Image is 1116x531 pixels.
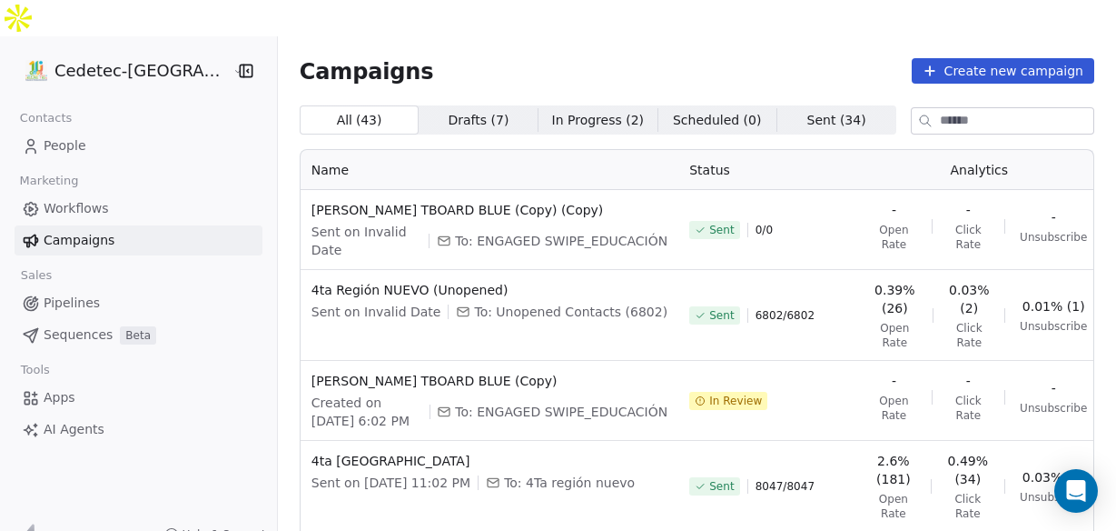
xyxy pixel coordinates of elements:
span: Sent [709,223,734,237]
span: 8047 / 8047 [756,479,815,494]
span: Click Rate [947,394,991,423]
span: Click Rate [948,321,990,350]
span: Sequences [44,326,113,345]
span: People [44,136,86,155]
th: Status [678,150,860,190]
a: People [15,131,262,161]
span: Campaigns [300,58,434,84]
span: To: ENGAGED SWIPE_EDUCACIÓN [455,403,667,421]
span: Open Rate [871,223,917,252]
a: Workflows [15,194,262,224]
th: Analytics [860,150,1098,190]
span: 0.03% (2) [1022,468,1085,486]
span: Pipelines [44,294,100,313]
span: AI Agents [44,420,104,439]
span: 0.49% (34) [945,452,990,488]
span: 0.39% (26) [871,281,918,317]
span: 2.6% (181) [871,452,915,488]
span: To: Unopened Contacts (6802) [474,303,667,321]
span: [PERSON_NAME] TBOARD BLUE (Copy) [311,372,667,390]
span: Unsubscribe [1020,490,1087,505]
span: - [966,201,971,219]
th: Name [301,150,678,190]
span: Beta [120,326,156,345]
span: Click Rate [945,492,990,521]
span: Contacts [12,105,80,132]
span: Campaigns [44,231,114,250]
span: Sent on Invalid Date [311,223,422,259]
button: Create new campaign [912,58,1094,84]
span: To: 4Ta región nuevo [504,474,635,492]
span: Sent ( 34 ) [807,111,866,130]
span: In Review [709,394,762,408]
span: Open Rate [871,321,918,350]
span: [PERSON_NAME] TBOARD BLUE (Copy) (Copy) [311,201,667,219]
span: 6802 / 6802 [756,308,815,323]
a: Apps [15,383,262,413]
button: Cedetec-[GEOGRAPHIC_DATA] [22,55,219,86]
span: Marketing [12,167,86,195]
span: 0.03% (2) [948,281,990,317]
span: Cedetec-[GEOGRAPHIC_DATA] [54,59,228,83]
a: Campaigns [15,225,262,255]
div: Open Intercom Messenger [1054,469,1098,513]
span: - [1052,379,1056,397]
span: - [966,372,971,390]
span: Sent [709,479,734,494]
span: Scheduled ( 0 ) [673,111,762,130]
span: Apps [44,388,75,407]
span: Sent on [DATE] 11:02 PM [311,474,470,492]
span: Sent [709,308,734,323]
img: IMAGEN%2010%20A%C3%83%C2%91OS.png [25,60,47,82]
span: Open Rate [871,394,917,423]
span: In Progress ( 2 ) [552,111,645,130]
span: To: ENGAGED SWIPE_EDUCACIÓN [455,232,667,250]
a: SequencesBeta [15,320,262,350]
span: Workflows [44,199,109,218]
span: 0.01% (1) [1022,297,1085,316]
span: Click Rate [947,223,991,252]
span: Tools [13,356,57,384]
span: Sent on Invalid Date [311,303,441,321]
span: Created on [DATE] 6:02 PM [311,394,422,430]
span: Unsubscribe [1020,401,1087,416]
span: Open Rate [871,492,915,521]
a: AI Agents [15,415,262,445]
span: Unsubscribe [1020,230,1087,245]
span: - [892,372,896,390]
span: Sales [13,262,60,289]
span: 0 / 0 [756,223,773,237]
span: Unsubscribe [1020,319,1087,334]
span: - [1052,208,1056,226]
a: Pipelines [15,288,262,318]
span: 4ta [GEOGRAPHIC_DATA] [311,452,667,470]
span: - [892,201,896,219]
span: Drafts ( 7 ) [448,111,509,130]
span: 4ta Región NUEVO (Unopened) [311,281,667,299]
